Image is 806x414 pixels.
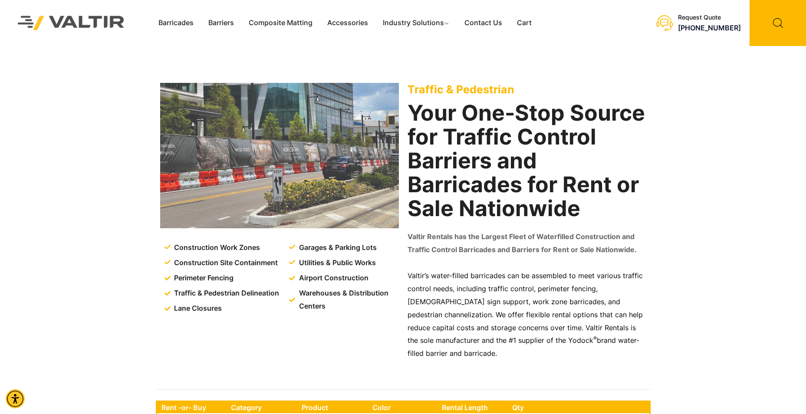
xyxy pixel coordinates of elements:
a: Contact Us [457,16,510,30]
img: Traffic & Pedestrian [160,83,399,228]
a: Barriers [201,16,241,30]
span: Garages & Parking Lots [297,241,377,254]
sup: ® [593,335,597,342]
th: Product [297,402,368,413]
a: Barricades [151,16,201,30]
a: Composite Matting [241,16,320,30]
th: Rental Length [438,402,508,413]
a: Accessories [320,16,375,30]
span: Lane Closures [172,302,222,315]
a: Industry Solutions [375,16,457,30]
div: Request Quote [678,14,741,21]
p: Valtir’s water-filled barricades can be assembled to meet various traffic control needs, includin... [408,269,646,360]
span: Construction Site Containment [172,256,278,269]
span: Construction Work Zones [172,241,260,254]
span: Perimeter Fencing [172,272,234,285]
div: Accessibility Menu [6,389,25,408]
span: Airport Construction [297,272,368,285]
p: Valtir Rentals has the Largest Fleet of Waterfilled Construction and Traffic Control Barricades a... [408,230,646,256]
span: Traffic & Pedestrian Delineation [172,287,279,300]
span: Warehouses & Distribution Centers [297,287,401,313]
span: Utilities & Public Works [297,256,376,269]
img: Valtir Rentals [7,5,136,42]
th: Qty [508,402,577,413]
h2: Your One-Stop Source for Traffic Control Barriers and Barricades for Rent or Sale Nationwide [408,101,646,220]
p: Traffic & Pedestrian [408,83,646,96]
th: Color [368,402,438,413]
a: Cart [510,16,539,30]
th: Rent -or- Buy [157,402,227,413]
a: call (888) 496-3625 [678,23,741,32]
th: Category [227,402,298,413]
